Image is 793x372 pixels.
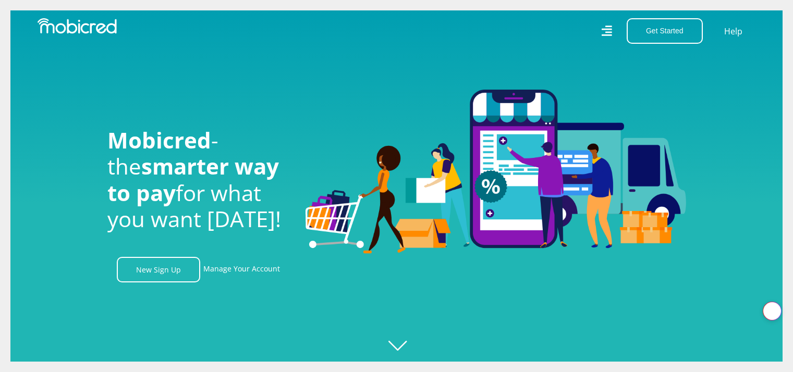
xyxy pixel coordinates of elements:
[107,125,211,155] span: Mobicred
[306,90,686,254] img: Welcome to Mobicred
[627,18,703,44] button: Get Started
[117,257,200,282] a: New Sign Up
[203,257,280,282] a: Manage Your Account
[107,151,279,207] span: smarter way to pay
[38,18,117,34] img: Mobicred
[107,127,290,232] h1: - the for what you want [DATE]!
[724,24,743,38] a: Help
